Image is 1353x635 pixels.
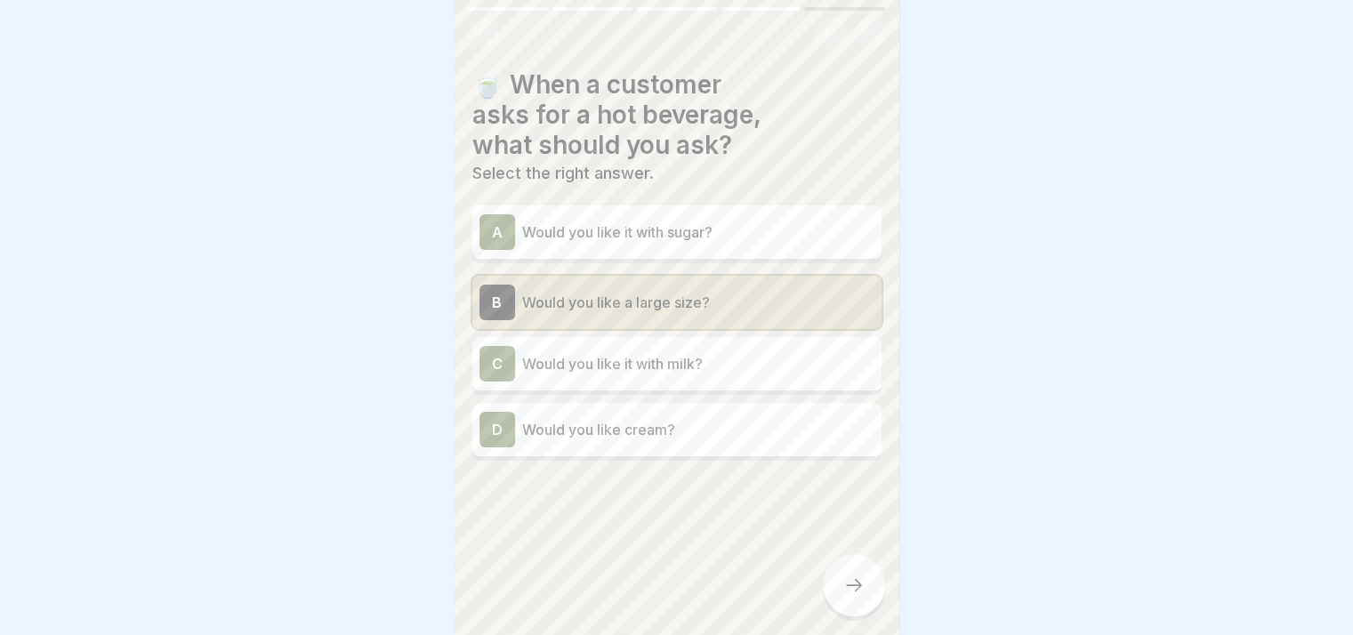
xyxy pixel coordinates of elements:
div: B [479,285,515,320]
p: Select the right answer. [472,164,882,183]
div: A [479,214,515,250]
p: Would you like it with sugar? [522,221,874,243]
div: D [479,412,515,447]
p: Would you like cream? [522,419,874,440]
div: C [479,346,515,382]
p: Would you like a large size? [522,292,874,313]
h4: 🍵 When a customer asks for a hot beverage, what should you ask? [472,69,882,160]
p: Would you like it with milk? [522,353,874,374]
